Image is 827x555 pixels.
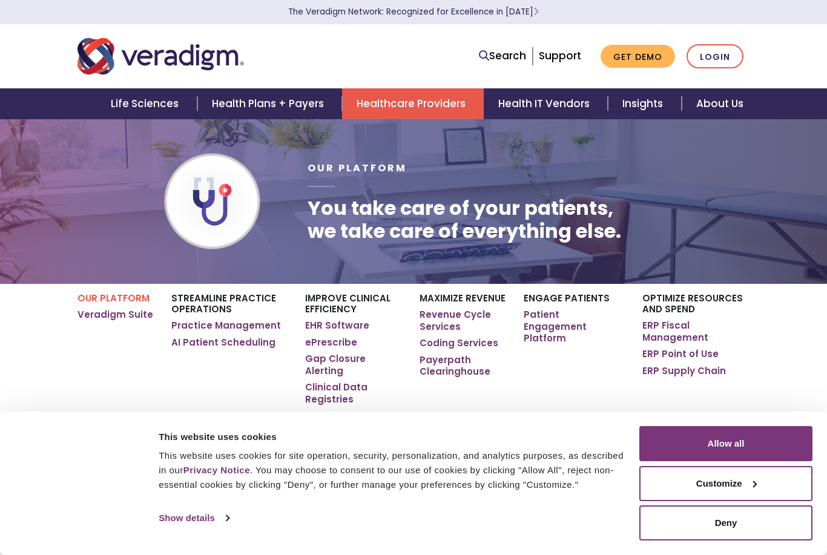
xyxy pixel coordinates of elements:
h1: You take care of your patients, we take care of everything else. [308,197,621,243]
a: Practice Management [171,320,281,332]
a: Health Plans + Payers [197,88,342,119]
a: Revenue Cycle Services [420,309,506,332]
a: Veradigm Suite [77,309,153,321]
a: Health IT Vendors [484,88,608,119]
a: Get Demo [601,45,675,68]
a: Payerpath Clearinghouse [420,354,506,378]
span: Learn More [533,6,539,18]
a: ERP Fiscal Management [642,320,750,343]
button: Customize [639,466,812,501]
a: EHR Software [305,320,369,332]
a: Search [479,48,526,64]
a: AI Patient Scheduling [171,337,275,349]
a: Gap Closure Alerting [305,353,401,376]
button: Deny [639,505,812,540]
span: Our Platform [308,161,407,175]
button: Allow all [639,426,812,461]
a: Login [687,44,743,69]
a: eChart Courier [305,410,377,422]
a: Healthcare Providers [342,88,484,119]
a: ePrescribe [305,337,357,349]
a: Insights [608,88,681,119]
a: Coding Services [420,337,498,349]
a: Patient Engagement Platform [524,309,624,344]
a: ERP Point of Use [642,348,719,360]
a: Privacy Notice [183,465,250,475]
a: Clinical Data Registries [305,381,401,405]
div: This website uses cookies [159,430,625,444]
a: About Us [682,88,758,119]
a: ERP Supply Chain [642,365,726,377]
a: Show details [159,509,229,527]
a: The Veradigm Network: Recognized for Excellence in [DATE]Learn More [288,6,539,18]
img: Veradigm logo [77,36,244,76]
div: This website uses cookies for site operation, security, personalization, and analytics purposes, ... [159,448,625,492]
a: Life Sciences [96,88,197,119]
a: Support [539,48,581,63]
